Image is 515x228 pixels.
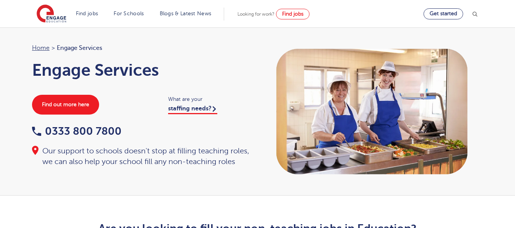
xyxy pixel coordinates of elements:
span: > [51,45,55,51]
img: Engage Education [37,5,66,24]
a: Get started [424,8,463,19]
a: 0333 800 7800 [32,125,122,137]
span: Looking for work? [237,11,274,17]
h1: Engage Services [32,61,250,80]
span: What are your [168,95,250,104]
a: staffing needs? [168,105,217,114]
a: Find out more here [32,95,99,115]
span: Engage Services [57,43,102,53]
a: Home [32,45,50,51]
span: Find jobs [282,11,303,17]
a: For Schools [114,11,144,16]
div: Our support to schools doesn't stop at filling teaching roles, we can also help your school fill ... [32,146,250,167]
nav: breadcrumb [32,43,250,53]
a: Blogs & Latest News [160,11,212,16]
a: Find jobs [276,9,310,19]
a: Find jobs [76,11,98,16]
